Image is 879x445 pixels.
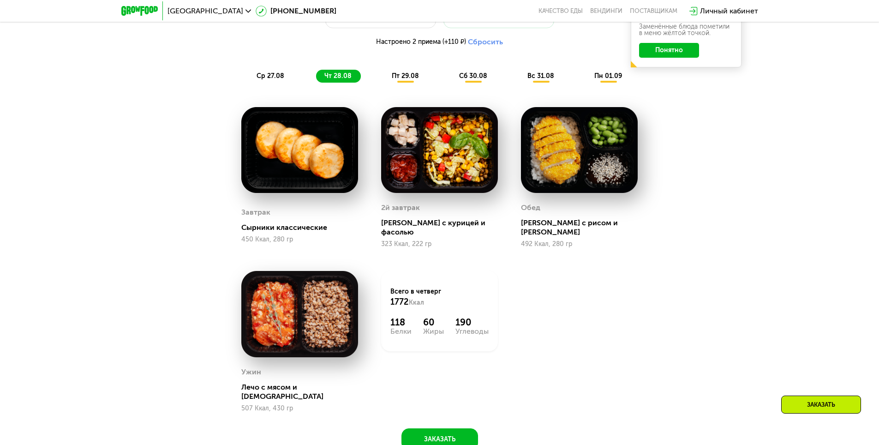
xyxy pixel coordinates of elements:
div: 492 Ккал, 280 гр [521,241,638,248]
div: 323 Ккал, 222 гр [381,241,498,248]
div: Обед [521,201,540,215]
button: Понятно [639,43,699,58]
div: Заказать [781,396,861,414]
div: [PERSON_NAME] с курицей и фасолью [381,218,505,237]
span: сб 30.08 [459,72,487,80]
div: Сырники классические [241,223,365,232]
a: Вендинги [590,7,622,15]
span: Настроено 2 приема (+110 ₽) [376,39,466,45]
div: Завтрак [241,205,270,219]
span: 1772 [390,297,409,307]
div: 450 Ккал, 280 гр [241,236,358,243]
span: ср 27.08 [257,72,284,80]
div: Личный кабинет [700,6,758,17]
span: Ккал [409,299,424,307]
span: вс 31.08 [527,72,554,80]
div: 60 [423,317,444,328]
span: пт 29.08 [392,72,419,80]
div: Заменённые блюда пометили в меню жёлтой точкой. [639,24,733,36]
div: 2й завтрак [381,201,420,215]
div: Всего в четверг [390,287,489,307]
span: пн 01.09 [594,72,622,80]
div: 118 [390,317,412,328]
div: 507 Ккал, 430 гр [241,405,358,412]
div: Углеводы [455,328,489,335]
span: чт 28.08 [324,72,352,80]
a: [PHONE_NUMBER] [256,6,336,17]
div: 190 [455,317,489,328]
span: [GEOGRAPHIC_DATA] [167,7,243,15]
button: Сбросить [468,37,503,47]
div: поставщикам [630,7,677,15]
div: Белки [390,328,412,335]
div: [PERSON_NAME] с рисом и [PERSON_NAME] [521,218,645,237]
div: Жиры [423,328,444,335]
div: Лечо с мясом и [DEMOGRAPHIC_DATA] [241,383,365,401]
a: Качество еды [538,7,583,15]
div: Ужин [241,365,261,379]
